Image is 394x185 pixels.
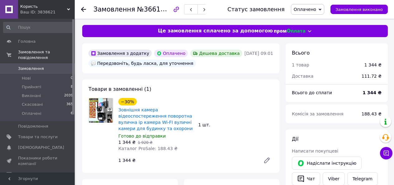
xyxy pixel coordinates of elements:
span: 2039 [64,93,73,99]
span: Головна [18,39,36,44]
div: Статус замовлення [227,6,285,12]
span: №366110807 [137,5,181,13]
span: 0 [71,75,73,81]
span: 365 [66,102,73,107]
div: Передзвоніть, будь ласка, для уточнення [88,60,196,67]
span: Прийняті [22,84,41,90]
span: Доставка [292,74,313,79]
button: Замовлення виконано [330,5,388,14]
span: Готово до відправки [118,134,166,139]
time: [DATE] 09:01 [244,51,273,56]
a: Зовнішня камера відеоспостереження поворотна вулична ip камера Wi-FI вуличні камери для будинку т... [118,107,193,131]
span: Нові [22,75,31,81]
span: 6 [71,111,73,116]
input: Пошук [3,22,74,33]
div: Повернутися назад [81,6,86,12]
span: Користь [20,4,67,9]
div: −30% [118,98,137,105]
span: [DEMOGRAPHIC_DATA] [18,145,64,150]
span: Показники роботи компанії [18,155,58,167]
button: Надіслати інструкцію [292,157,362,170]
a: Редагувати [261,154,273,167]
span: Написати покупцеві [292,148,338,153]
span: Всього до сплати [292,90,332,95]
img: Зовнішня камера відеоспостереження поворотна вулична ip камера Wi-FI вуличні камери для будинку т... [89,98,113,123]
span: Оплачені [22,111,41,116]
span: Каталог ProSale: 188.43 ₴ [118,146,178,151]
div: 1 344 ₴ [116,156,258,165]
img: :speech_balloon: [91,61,96,66]
span: 188.43 ₴ [362,111,382,116]
div: 1 шт. [196,120,276,129]
span: Товари та послуги [18,134,58,140]
div: 1 344 ₴ [364,62,382,68]
span: Замовлення [18,66,44,71]
span: Це замовлення сплачено за допомогою [158,27,273,35]
div: Замовлення з додатку [88,50,152,57]
span: 1 товар [292,62,309,67]
span: Скасовані [22,102,43,107]
span: Замовлення та повідомлення [18,49,75,61]
div: Дешева доставка [190,50,242,57]
span: Комісія за замовлення [292,111,344,116]
div: Ваш ID: 3838621 [20,9,75,15]
span: Замовлення виконано [335,7,383,12]
span: Виконані [22,93,41,99]
span: Замовлення [93,6,135,13]
span: Дії [292,136,298,142]
button: Чат з покупцем [380,147,392,159]
span: Товари в замовленні (1) [88,86,151,92]
span: Повідомлення [18,124,48,129]
div: Оплачено [154,50,188,57]
b: 1 344 ₴ [363,90,382,95]
span: Всього [292,50,310,56]
span: 1 920 ₴ [138,140,152,145]
span: 8 [71,84,73,90]
span: Оплачено [294,7,316,12]
span: Відгуки [18,172,34,178]
div: 111.72 ₴ [358,69,385,83]
span: 1 344 ₴ [118,140,135,145]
